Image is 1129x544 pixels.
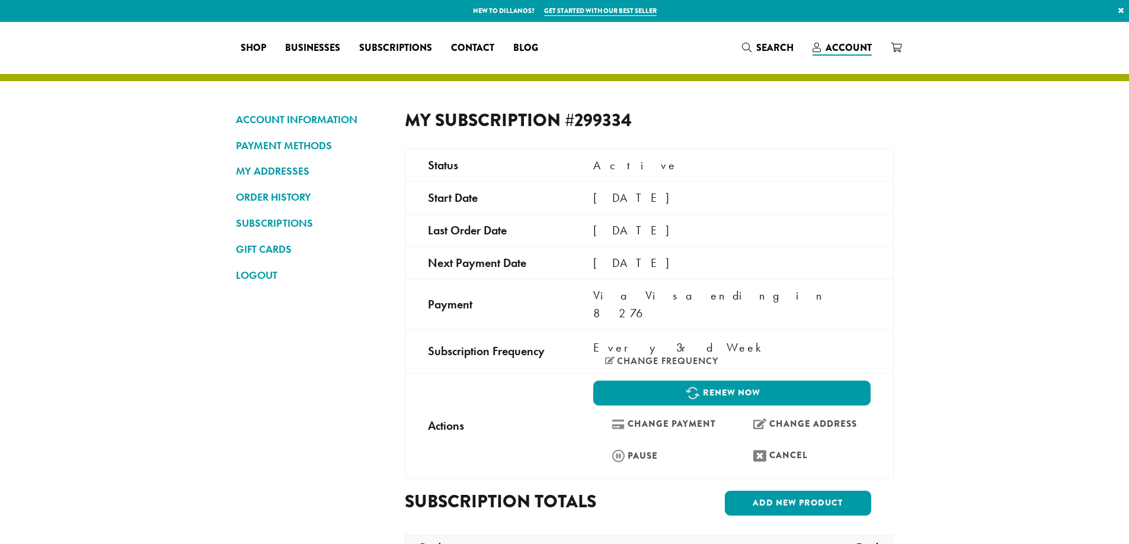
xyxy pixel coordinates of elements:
[593,339,767,356] span: Every 3rd Week
[735,443,871,468] a: Cancel
[405,181,571,214] td: Start date
[826,41,872,54] span: Account
[513,41,538,56] span: Blog
[571,246,893,279] td: [DATE]
[405,214,571,246] td: Last order date
[571,181,893,214] td: [DATE]
[241,41,266,56] span: Shop
[756,41,794,54] span: Search
[359,41,432,56] span: Subscriptions
[571,214,893,246] td: [DATE]
[571,149,893,181] td: Active
[405,110,639,131] h2: My Subscription #299334
[593,443,729,468] a: Pause
[405,329,571,373] td: Subscription Frequency
[236,265,387,285] a: LOGOUT
[405,246,571,279] td: Next payment date
[544,6,657,16] a: Get started with our best seller
[236,136,387,156] a: PAYMENT METHODS
[451,41,494,56] span: Contact
[733,38,803,57] a: Search
[236,110,387,130] a: ACCOUNT INFORMATION
[236,239,387,259] a: GIFT CARDS
[405,149,571,181] td: Status
[236,187,387,207] a: ORDER HISTORY
[405,279,571,329] td: Payment
[735,411,871,437] a: Change address
[593,411,729,437] a: Change payment
[593,381,870,405] a: Renew now
[725,491,871,516] a: Add new product
[405,491,639,512] h2: Subscription totals
[285,41,340,56] span: Businesses
[405,373,571,478] td: Actions
[231,38,276,57] a: Shop
[605,356,718,366] a: Change frequency
[593,288,830,321] span: Via Visa ending in 8276
[236,161,387,181] a: MY ADDRESSES
[236,213,387,233] a: SUBSCRIPTIONS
